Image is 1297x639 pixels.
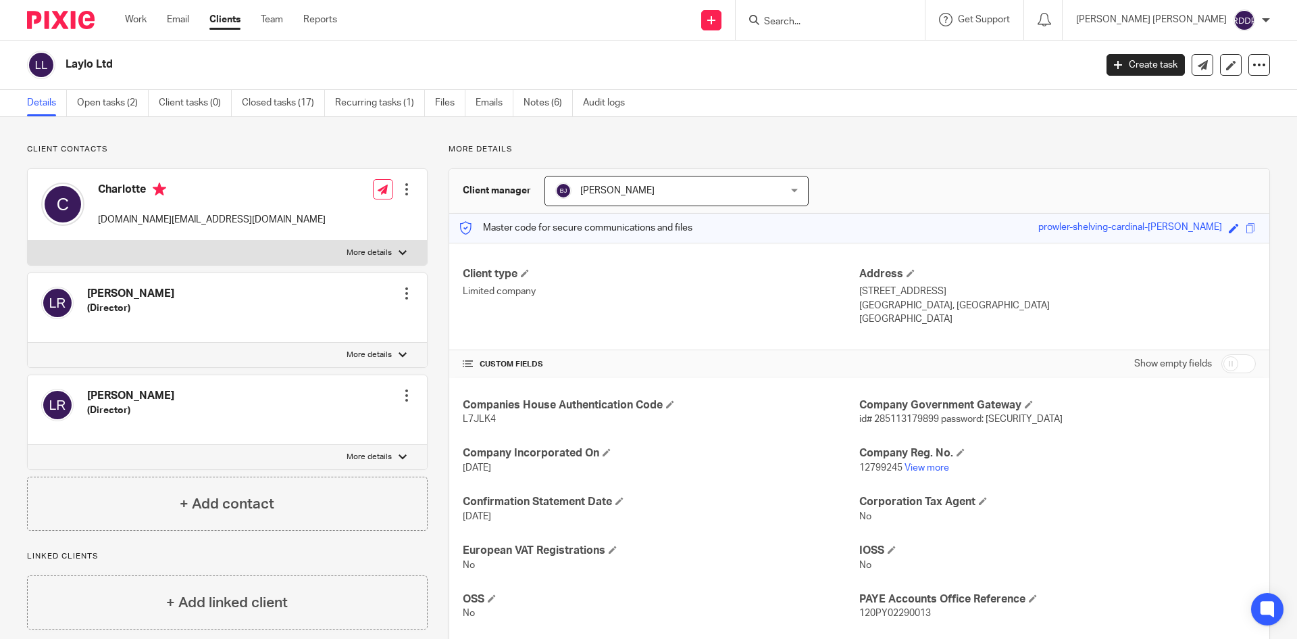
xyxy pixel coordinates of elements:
h4: + Add linked client [166,592,288,613]
span: id# 285113179899 password: [SECURITY_DATA] [859,415,1063,424]
i: Primary [153,183,166,196]
h4: + Add contact [180,494,274,515]
a: Closed tasks (17) [242,90,325,116]
p: More details [347,350,392,360]
a: Notes (6) [524,90,573,116]
a: Client tasks (0) [159,90,232,116]
a: Clients [209,13,240,26]
span: No [859,561,871,570]
p: More details [347,452,392,463]
span: 12799245 [859,463,902,473]
h4: Client type [463,267,859,281]
p: [DOMAIN_NAME][EMAIL_ADDRESS][DOMAIN_NAME] [98,213,326,227]
span: [DATE] [463,463,491,473]
h4: [PERSON_NAME] [87,389,174,403]
a: Reports [303,13,337,26]
a: Emails [476,90,513,116]
label: Show empty fields [1134,357,1212,371]
p: [STREET_ADDRESS] [859,285,1256,298]
span: [DATE] [463,512,491,521]
span: No [463,609,475,618]
p: More details [449,144,1270,155]
h4: Company Incorporated On [463,446,859,460]
h4: [PERSON_NAME] [87,287,174,301]
a: Open tasks (2) [77,90,149,116]
a: Files [435,90,465,116]
h4: IOSS [859,544,1256,558]
p: Limited company [463,285,859,298]
a: Create task [1107,54,1185,76]
p: Master code for secure communications and files [459,221,692,235]
p: [GEOGRAPHIC_DATA], [GEOGRAPHIC_DATA] [859,299,1256,312]
h4: Company Government Gateway [859,398,1256,412]
span: No [463,561,475,570]
img: svg%3E [41,389,74,421]
a: Email [167,13,189,26]
img: svg%3E [27,51,55,79]
a: Details [27,90,67,116]
h4: Charlotte [98,183,326,199]
h4: Confirmation Statement Date [463,495,859,509]
h4: PAYE Accounts Office Reference [859,592,1256,607]
h4: Companies House Authentication Code [463,398,859,412]
div: prowler-shelving-cardinal-[PERSON_NAME] [1038,220,1222,236]
h4: Company Reg. No. [859,446,1256,460]
img: Pixie [27,11,95,29]
span: Get Support [958,15,1010,24]
h4: Corporation Tax Agent [859,495,1256,509]
a: View more [905,463,949,473]
span: L7JLK4 [463,415,496,424]
h5: (Director) [87,404,174,417]
span: [PERSON_NAME] [580,186,655,195]
p: Client contacts [27,144,428,155]
a: Audit logs [583,90,635,116]
input: Search [763,16,884,28]
p: Linked clients [27,551,428,562]
img: svg%3E [555,183,571,199]
h5: (Director) [87,302,174,315]
h4: OSS [463,592,859,607]
img: svg%3E [41,287,74,319]
h4: CUSTOM FIELDS [463,359,859,370]
p: More details [347,247,392,258]
a: Work [125,13,147,26]
p: [GEOGRAPHIC_DATA] [859,312,1256,326]
a: Team [261,13,283,26]
p: [PERSON_NAME] [PERSON_NAME] [1076,13,1227,26]
h4: Address [859,267,1256,281]
a: Recurring tasks (1) [335,90,425,116]
img: svg%3E [41,183,84,226]
h3: Client manager [463,184,531,197]
h2: Laylo Ltd [66,57,882,72]
img: svg%3E [1234,9,1255,31]
h4: European VAT Registrations [463,544,859,558]
span: No [859,512,871,521]
span: 120PY02290013 [859,609,931,618]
